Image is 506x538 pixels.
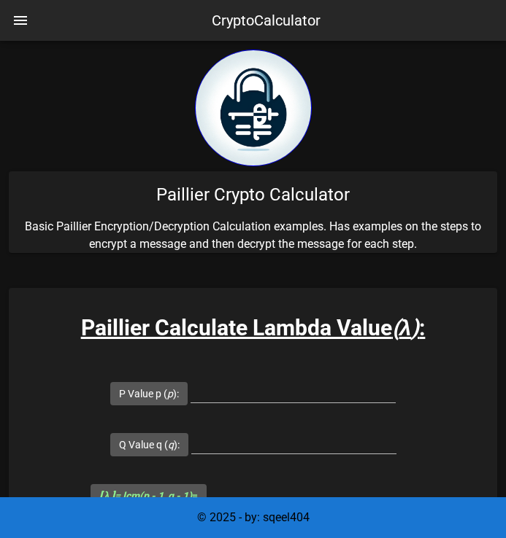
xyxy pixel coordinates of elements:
[119,386,179,401] label: P Value p ( ):
[392,315,420,340] i: ( )
[195,155,312,169] a: home
[9,311,497,344] h3: Paillier Calculate Lambda Value :
[99,490,115,502] b: [ λ ]
[167,388,173,399] i: p
[168,439,174,451] i: q
[9,171,497,218] div: Paillier Crypto Calculator
[212,9,321,31] div: CryptoCalculator
[195,50,312,166] img: encryption logo
[399,315,412,340] b: λ
[3,3,38,38] button: nav-menu-toggle
[99,490,193,502] i: = lcm(p - 1, q - 1)
[99,490,199,502] span: =
[119,437,180,452] label: Q Value q ( ):
[197,510,310,524] span: © 2025 - by: sqeel404
[9,218,497,253] p: Basic Paillier Encryption/Decryption Calculation examples. Has examples on the steps to encrypt a...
